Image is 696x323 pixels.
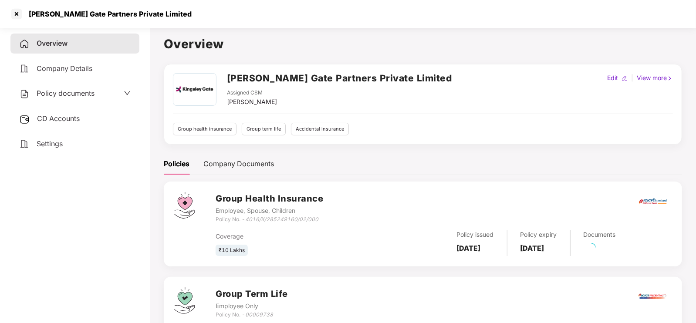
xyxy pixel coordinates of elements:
[124,90,131,97] span: down
[19,139,30,149] img: svg+xml;base64,PHN2ZyB4bWxucz0iaHR0cDovL3d3dy53My5vcmcvMjAwMC9zdmciIHdpZHRoPSIyNCIgaGVpZ2h0PSIyNC...
[242,123,286,135] div: Group term life
[216,245,248,256] div: ₹10 Lakhs
[637,196,669,207] img: icici.png
[19,114,30,124] img: svg+xml;base64,PHN2ZyB3aWR0aD0iMjUiIGhlaWdodD0iMjQiIHZpZXdCb3g9IjAgMCAyNSAyNCIgZmlsbD0ibm9uZSIgeG...
[164,158,189,169] div: Policies
[174,287,195,314] img: svg+xml;base64,PHN2ZyB4bWxucz0iaHR0cDovL3d3dy53My5vcmcvMjAwMC9zdmciIHdpZHRoPSI0Ny43MTQiIGhlaWdodD...
[19,39,30,49] img: svg+xml;base64,PHN2ZyB4bWxucz0iaHR0cDovL3d3dy53My5vcmcvMjAwMC9zdmciIHdpZHRoPSIyNCIgaGVpZ2h0PSIyNC...
[227,97,277,107] div: [PERSON_NAME]
[638,281,668,312] img: iciciprud.png
[37,89,95,98] span: Policy documents
[216,232,368,241] div: Coverage
[216,301,288,311] div: Employee Only
[227,89,277,97] div: Assigned CSM
[588,243,596,251] span: loading
[37,39,68,47] span: Overview
[173,123,237,135] div: Group health insurance
[520,244,544,252] b: [DATE]
[216,311,288,319] div: Policy No. -
[622,75,628,81] img: editIcon
[37,64,92,73] span: Company Details
[216,206,323,215] div: Employee, Spouse, Children
[457,230,494,239] div: Policy issued
[635,73,675,83] div: View more
[520,230,557,239] div: Policy expiry
[457,244,481,252] b: [DATE]
[227,71,452,85] h2: [PERSON_NAME] Gate Partners Private Limited
[174,74,215,105] img: image001.png
[37,139,63,148] span: Settings
[216,215,323,224] div: Policy No. -
[174,192,195,219] img: svg+xml;base64,PHN2ZyB4bWxucz0iaHR0cDovL3d3dy53My5vcmcvMjAwMC9zdmciIHdpZHRoPSI0Ny43MTQiIGhlaWdodD...
[164,34,682,54] h1: Overview
[216,287,288,301] h3: Group Term Life
[291,123,349,135] div: Accidental insurance
[37,114,80,123] span: CD Accounts
[629,73,635,83] div: |
[584,230,616,239] div: Documents
[245,311,273,318] i: 00009738
[19,89,30,99] img: svg+xml;base64,PHN2ZyB4bWxucz0iaHR0cDovL3d3dy53My5vcmcvMjAwMC9zdmciIHdpZHRoPSIyNCIgaGVpZ2h0PSIyNC...
[667,75,673,81] img: rightIcon
[216,192,323,205] h3: Group Health Insurance
[605,73,620,83] div: Edit
[203,158,274,169] div: Company Documents
[245,216,318,222] i: 4016/X/285249160/02/000
[24,10,192,18] div: [PERSON_NAME] Gate Partners Private Limited
[19,64,30,74] img: svg+xml;base64,PHN2ZyB4bWxucz0iaHR0cDovL3d3dy53My5vcmcvMjAwMC9zdmciIHdpZHRoPSIyNCIgaGVpZ2h0PSIyNC...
